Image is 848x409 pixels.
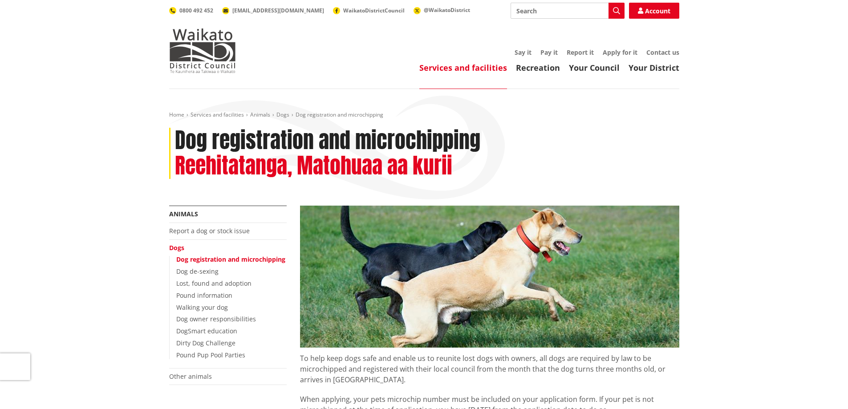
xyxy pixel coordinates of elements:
a: Report a dog or stock issue [169,227,250,235]
a: Lost, found and adoption [176,279,252,288]
a: Recreation [516,62,560,73]
img: Register your dog [300,206,679,348]
a: Your District [629,62,679,73]
a: Pound information [176,291,232,300]
a: Your Council [569,62,620,73]
a: Dog owner responsibilities [176,315,256,323]
a: Animals [250,111,270,118]
a: Other animals [169,372,212,381]
span: @WaikatoDistrict [424,6,470,14]
a: [EMAIL_ADDRESS][DOMAIN_NAME] [222,7,324,14]
span: [EMAIL_ADDRESS][DOMAIN_NAME] [232,7,324,14]
a: Home [169,111,184,118]
span: Dog registration and microchipping [296,111,383,118]
a: Animals [169,210,198,218]
a: Services and facilities [191,111,244,118]
a: Dirty Dog Challenge [176,339,235,347]
img: Waikato District Council - Te Kaunihera aa Takiwaa o Waikato [169,28,236,73]
a: Dog registration and microchipping [176,255,285,263]
a: Pay it [540,48,558,57]
a: @WaikatoDistrict [414,6,470,14]
nav: breadcrumb [169,111,679,119]
a: DogSmart education [176,327,237,335]
a: Pound Pup Pool Parties [176,351,245,359]
a: Apply for it [603,48,637,57]
h1: Dog registration and microchipping [175,128,480,154]
a: Walking your dog [176,303,228,312]
a: Dogs [169,243,184,252]
a: Services and facilities [419,62,507,73]
a: Dog de-sexing [176,267,219,275]
a: WaikatoDistrictCouncil [333,7,405,14]
span: 0800 492 452 [179,7,213,14]
a: Account [629,3,679,19]
a: 0800 492 452 [169,7,213,14]
a: Say it [515,48,532,57]
p: To help keep dogs safe and enable us to reunite lost dogs with owners, all dogs are required by l... [300,348,679,385]
a: Dogs [276,111,289,118]
input: Search input [511,3,625,19]
a: Report it [567,48,594,57]
a: Contact us [646,48,679,57]
span: WaikatoDistrictCouncil [343,7,405,14]
h2: Reehitatanga, Matohuaa aa kurii [175,153,452,179]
